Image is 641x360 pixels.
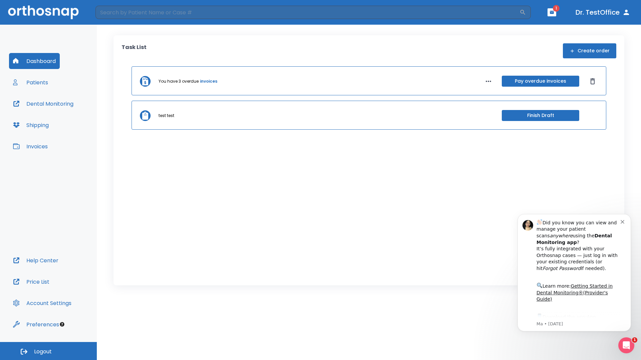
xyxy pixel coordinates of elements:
[9,74,52,90] button: Patients
[553,5,560,12] span: 1
[29,110,88,122] a: App Store
[587,76,598,87] button: Dismiss
[59,321,65,327] div: Tooltip anchor
[8,5,79,19] img: Orthosnap
[9,96,77,112] button: Dental Monitoring
[632,337,637,343] span: 1
[9,117,53,133] button: Shipping
[502,76,579,87] button: Pay overdue invoices
[9,252,62,268] button: Help Center
[34,348,52,355] span: Logout
[573,6,633,18] button: Dr. TestOffice
[95,6,519,19] input: Search by Patient Name or Case #
[618,337,634,353] iframe: Intercom live chat
[507,204,641,342] iframe: Intercom notifications message
[502,110,579,121] button: Finish Draft
[9,138,52,154] button: Invoices
[29,109,113,143] div: Download the app: | ​ Let us know if you need help getting started!
[9,316,63,332] button: Preferences
[9,274,53,290] button: Price List
[122,43,147,58] p: Task List
[159,78,199,84] p: You have 3 overdue
[563,43,616,58] button: Create order
[9,295,75,311] button: Account Settings
[29,117,113,123] p: Message from Ma, sent 3w ago
[113,14,119,20] button: Dismiss notification
[159,113,174,119] p: test test
[200,78,217,84] a: invoices
[9,53,60,69] button: Dashboard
